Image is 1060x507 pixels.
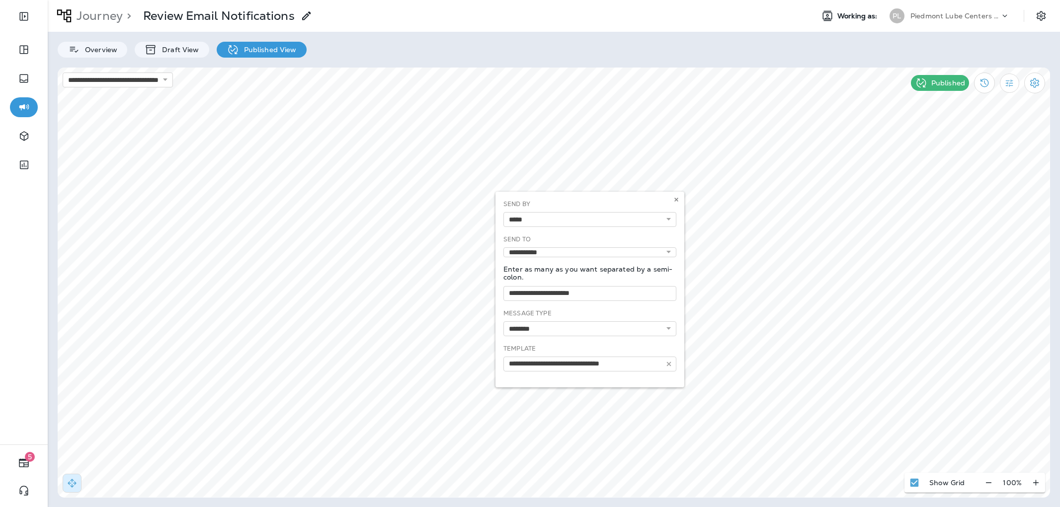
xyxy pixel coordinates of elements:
button: Settings [1032,7,1050,25]
button: View Changelog [974,72,995,93]
button: Settings [1024,72,1045,93]
p: Piedmont Lube Centers LLC [910,12,1000,20]
p: 100 % [1003,479,1022,487]
p: Show Grid [929,479,965,487]
p: Draft View [157,46,199,54]
p: Overview [80,46,117,54]
button: 5 [10,453,38,473]
div: PL [890,8,904,23]
p: Published [931,79,965,87]
p: > [123,8,131,23]
button: Expand Sidebar [10,6,38,26]
button: Filter Statistics [1000,73,1019,93]
p: Journey [73,8,123,23]
span: 5 [25,452,35,462]
span: Working as: [837,12,880,20]
p: Published View [239,46,297,54]
p: Review Email Notifications [143,8,295,23]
